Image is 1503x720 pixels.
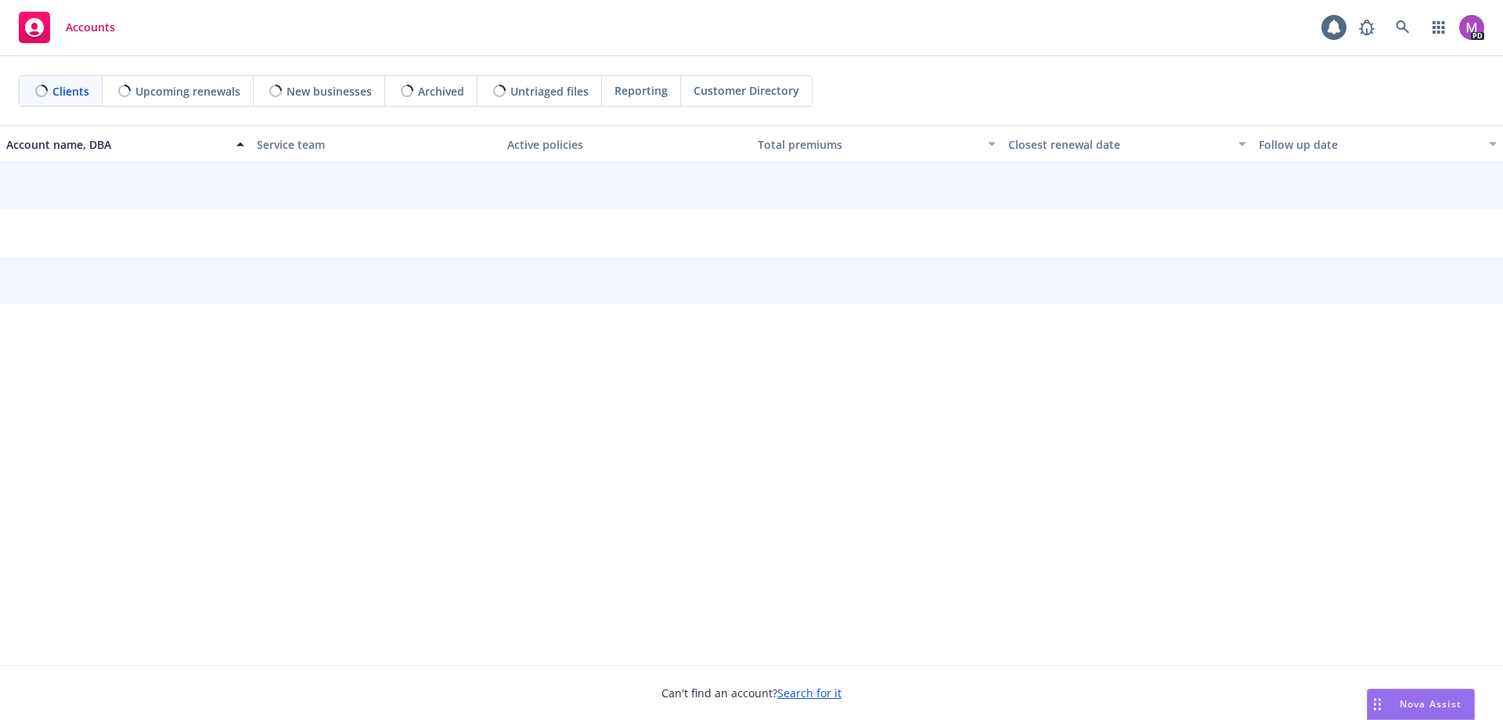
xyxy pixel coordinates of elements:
a: Report a Bug [1351,12,1382,43]
button: Nova Assist [1367,689,1475,720]
a: Accounts [13,5,121,49]
button: Active policies [501,125,751,163]
span: Can't find an account? [661,685,842,701]
span: Nova Assist [1400,697,1462,711]
div: Active policies [507,136,745,153]
div: Follow up date [1259,136,1480,153]
img: photo [1459,15,1484,40]
a: Search [1387,12,1418,43]
span: Customer Directory [694,82,799,99]
div: Total premiums [758,136,979,153]
span: Upcoming renewals [135,83,240,99]
button: Closest renewal date [1002,125,1252,163]
button: Service team [250,125,501,163]
button: Follow up date [1252,125,1503,163]
span: Clients [52,83,89,99]
a: Switch app [1423,12,1454,43]
div: Service team [257,136,495,153]
span: Archived [418,83,464,99]
div: Closest renewal date [1008,136,1229,153]
span: Accounts [66,21,115,34]
span: Untriaged files [510,83,589,99]
span: Reporting [615,82,668,99]
div: Account name, DBA [6,136,227,153]
div: Drag to move [1368,689,1387,719]
span: New businesses [287,83,372,99]
button: Total premiums [751,125,1002,163]
a: Search for it [777,686,842,700]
